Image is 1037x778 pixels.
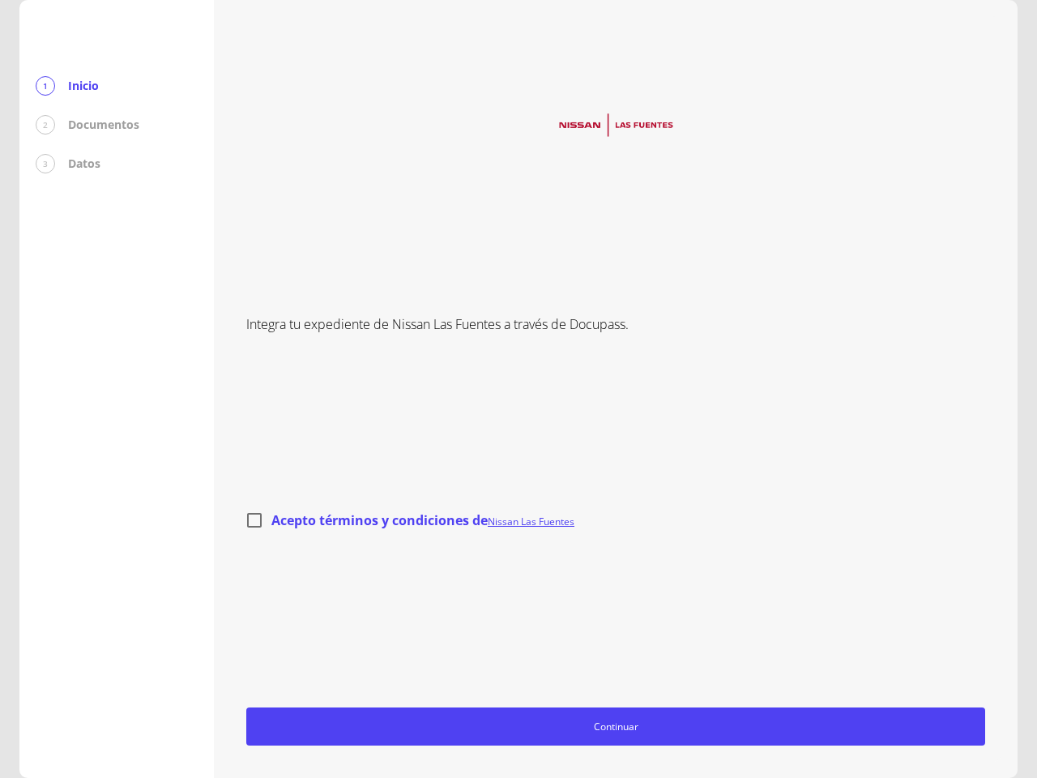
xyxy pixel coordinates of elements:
[254,718,978,735] span: Continuar
[68,78,99,94] p: Inicio
[68,117,139,133] p: Documentos
[36,115,55,135] div: 2
[271,511,574,529] span: Acepto términos y condiciones de
[549,106,683,144] img: logo
[246,707,985,746] button: Continuar
[36,76,55,96] div: 1
[68,156,100,172] p: Datos
[488,515,574,528] a: Nissan Las Fuentes
[246,314,985,334] p: Integra tu expediente de Nissan Las Fuentes a través de Docupass.
[36,154,55,173] div: 3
